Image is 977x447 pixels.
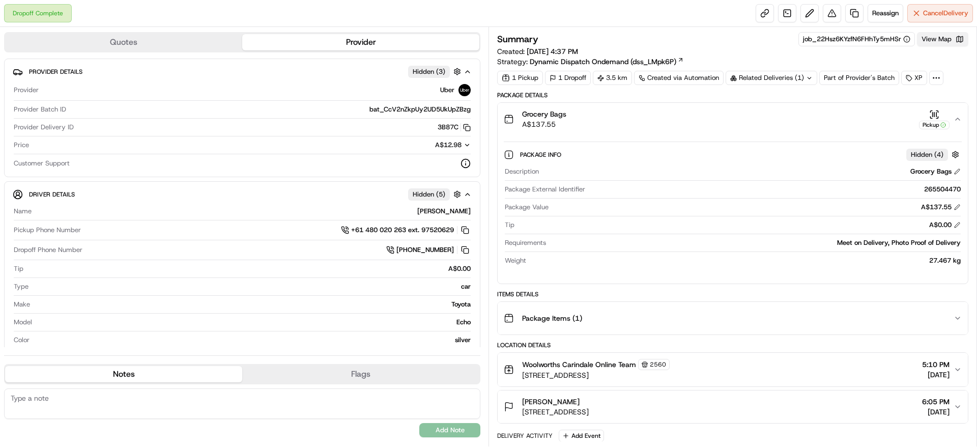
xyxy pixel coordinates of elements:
span: 6:05 PM [922,397,950,407]
span: Package Info [520,151,563,159]
div: car [33,282,471,291]
div: Grocery BagsA$137.55Pickup [498,135,968,284]
button: Quotes [5,34,242,50]
div: [PERSON_NAME] [36,207,471,216]
div: 265504470 [589,185,961,194]
span: Package Items ( 1 ) [522,313,582,323]
span: Dynamic Dispatch Ondemand (dss_LMpk6P) [530,57,676,67]
span: Tip [14,264,23,273]
span: Model [14,318,32,327]
button: Provider DetailsHidden (3) [13,63,472,80]
span: Hidden ( 4 ) [911,150,943,159]
span: Requirements [505,238,546,247]
div: Delivery Activity [497,432,553,440]
span: A$137.55 [522,119,566,129]
span: Uber [440,86,454,95]
div: Echo [36,318,471,327]
div: Package Details [497,91,968,99]
button: 3B87C [438,123,471,132]
button: View Map [917,32,968,46]
span: Created: [497,46,578,57]
div: A$0.00 [27,264,471,273]
span: Provider Batch ID [14,105,66,114]
span: Package External Identifier [505,185,585,194]
button: [PERSON_NAME][STREET_ADDRESS]6:05 PM[DATE] [498,390,968,423]
span: Reassign [872,9,899,18]
div: Location Details [497,341,968,349]
span: Package Value [505,203,549,212]
span: 2560 [650,360,666,369]
span: Cancel Delivery [923,9,968,18]
button: Provider [242,34,479,50]
a: Created via Automation [634,71,724,85]
span: Provider Details [29,68,82,76]
span: [DATE] [922,407,950,417]
div: Strategy: [497,57,684,67]
span: Weight [505,256,526,265]
button: Pickup [919,109,950,129]
span: Dropoff Phone Number [14,245,82,255]
span: Pickup Phone Number [14,226,81,235]
span: Make [14,300,30,309]
span: [STREET_ADDRESS] [522,407,589,417]
span: Provider [14,86,39,95]
button: Grocery BagsA$137.55Pickup [498,103,968,135]
button: Hidden (3) [408,65,464,78]
div: A$137.55 [921,203,961,212]
div: 3.5 km [593,71,632,85]
a: +61 480 020 263 ext. 97520629 [341,225,471,236]
button: CancelDelivery [907,4,973,22]
button: Driver DetailsHidden (5) [13,186,472,203]
span: Color [14,336,30,345]
div: Meet on Delivery, Photo Proof of Delivery [550,238,961,247]
span: Hidden ( 5 ) [413,190,445,199]
button: job_22Hsz6KYzfN6FHhTy5mHSr [803,35,910,44]
button: Flags [242,366,479,382]
div: Items Details [497,290,968,298]
a: [PHONE_NUMBER] [386,244,471,256]
div: Grocery Bags [910,167,961,176]
h3: Summary [497,35,538,44]
a: Dynamic Dispatch Ondemand (dss_LMpk6P) [530,57,684,67]
span: Woolworths Carindale Online Team [522,359,636,370]
img: uber-new-logo.jpeg [458,84,471,96]
div: silver [34,336,471,345]
div: 1 Pickup [497,71,543,85]
button: Notes [5,366,242,382]
div: Pickup [919,121,950,129]
div: XP [901,71,927,85]
span: Grocery Bags [522,109,566,119]
span: Provider Delivery ID [14,123,74,132]
span: bat_CcV2nZkpUy2UD5UkUpZBzg [369,105,471,114]
div: Related Deliveries (1) [726,71,817,85]
span: +61 480 020 263 ext. 97520629 [351,226,454,235]
span: Type [14,282,28,291]
button: A$12.98 [381,141,471,150]
button: Hidden (4) [906,148,962,161]
span: Name [14,207,32,216]
div: 27.467 kg [530,256,961,265]
button: Package Items (1) [498,302,968,334]
button: Hidden (5) [408,188,464,201]
span: Price [14,141,29,150]
span: [STREET_ADDRESS] [522,370,670,380]
span: [DATE] [922,370,950,380]
div: Toyota [34,300,471,309]
span: Hidden ( 3 ) [413,67,445,76]
span: [DATE] 4:37 PM [527,47,578,56]
span: Driver Details [29,190,75,199]
button: Woolworths Carindale Online Team2560[STREET_ADDRESS]5:10 PM[DATE] [498,353,968,386]
div: A$0.00 [929,220,961,230]
span: Customer Support [14,159,70,168]
span: [PERSON_NAME] [522,397,580,407]
span: 5:10 PM [922,359,950,370]
button: Add Event [559,430,604,442]
button: Reassign [868,4,903,22]
span: [PHONE_NUMBER] [396,245,454,255]
span: A$12.98 [435,141,462,149]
